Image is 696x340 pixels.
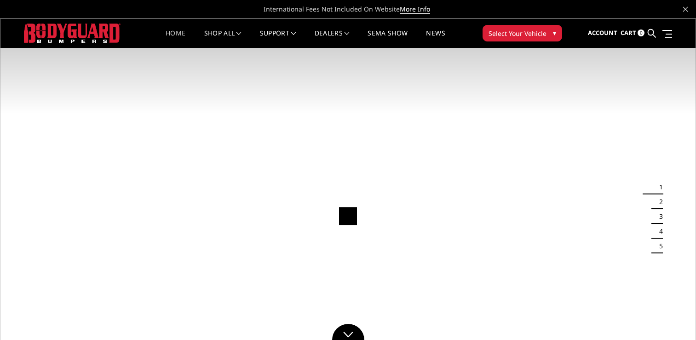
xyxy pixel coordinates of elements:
[654,224,663,239] button: 4 of 5
[621,21,644,46] a: Cart 0
[204,30,242,48] a: shop all
[489,29,546,38] span: Select Your Vehicle
[260,30,296,48] a: Support
[24,23,121,42] img: BODYGUARD BUMPERS
[166,30,185,48] a: Home
[654,180,663,194] button: 1 of 5
[621,29,636,37] span: Cart
[426,30,445,48] a: News
[588,29,617,37] span: Account
[368,30,408,48] a: SEMA Show
[553,28,556,38] span: ▾
[654,194,663,209] button: 2 of 5
[588,21,617,46] a: Account
[315,30,350,48] a: Dealers
[483,25,562,41] button: Select Your Vehicle
[638,29,644,36] span: 0
[400,5,430,14] a: More Info
[654,209,663,224] button: 3 of 5
[654,239,663,253] button: 5 of 5
[332,324,364,340] a: Click to Down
